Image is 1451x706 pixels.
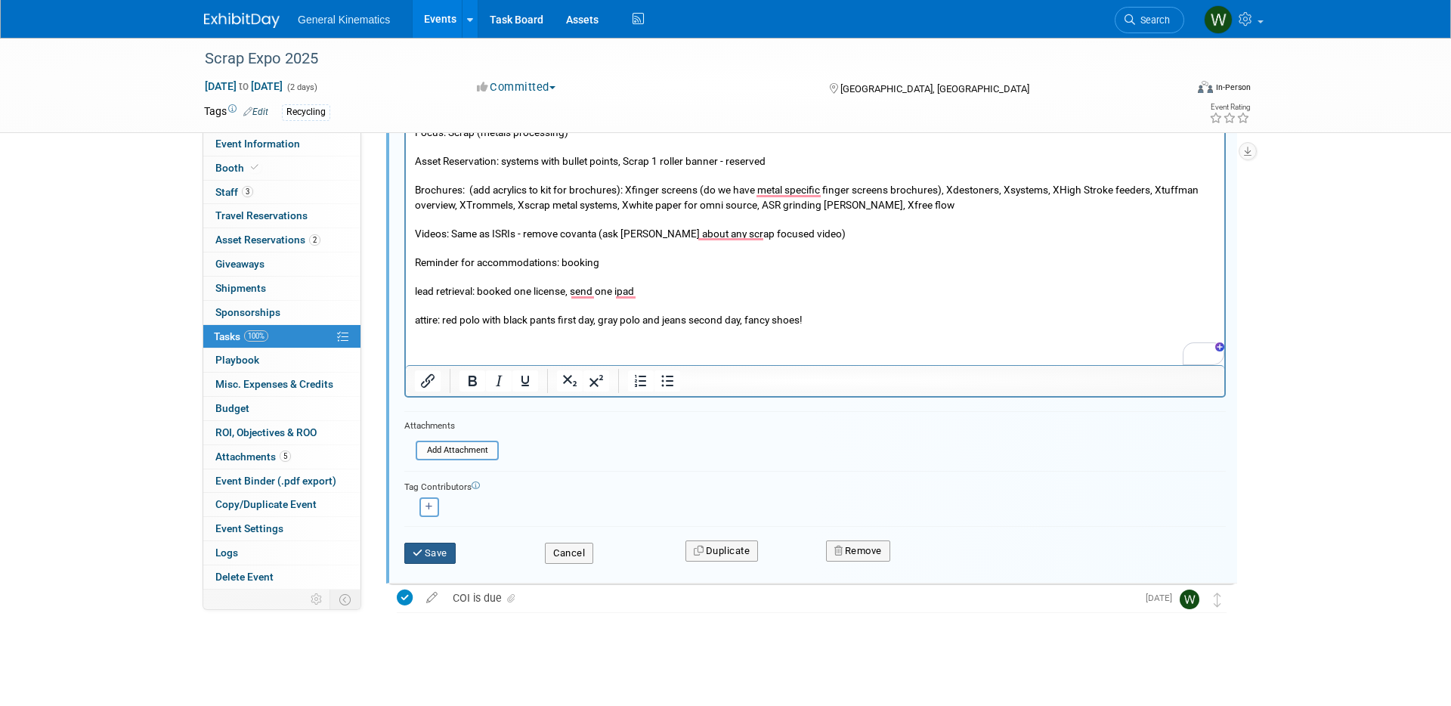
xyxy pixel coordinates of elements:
[826,540,890,562] button: Remove
[215,547,238,559] span: Logs
[215,186,253,198] span: Staff
[557,370,583,392] button: Subscript
[309,234,320,246] span: 2
[215,354,259,366] span: Playbook
[242,186,253,197] span: 3
[215,402,249,414] span: Budget
[415,370,441,392] button: Insert/edit link
[472,79,562,95] button: Committed
[203,565,360,589] a: Delete Event
[203,493,360,516] a: Copy/Duplicate Event
[654,370,680,392] button: Bullet list
[330,590,361,609] td: Toggle Event Tabs
[204,79,283,93] span: [DATE] [DATE]
[200,45,1162,73] div: Scrap Expo 2025
[215,209,308,221] span: Travel Reservations
[1214,593,1221,607] i: Move task
[298,14,390,26] span: General Kinematics
[203,397,360,420] a: Budget
[203,204,360,228] a: Travel Reservations
[214,330,268,342] span: Tasks
[203,348,360,372] a: Playbook
[1204,5,1233,34] img: Whitney Swanson
[583,370,609,392] button: Superscript
[1180,590,1199,609] img: Whitney Swanson
[203,541,360,565] a: Logs
[203,277,360,300] a: Shipments
[459,370,485,392] button: Bold
[486,370,512,392] button: Italic
[628,370,654,392] button: Numbered list
[203,325,360,348] a: Tasks100%
[1095,79,1251,101] div: Event Format
[215,426,317,438] span: ROI, Objectives & ROO
[215,522,283,534] span: Event Settings
[203,181,360,204] a: Staff3
[203,301,360,324] a: Sponsorships
[840,83,1029,94] span: [GEOGRAPHIC_DATA], [GEOGRAPHIC_DATA]
[204,13,280,28] img: ExhibitDay
[203,252,360,276] a: Giveaways
[215,234,320,246] span: Asset Reservations
[237,80,251,92] span: to
[215,451,291,463] span: Attachments
[1135,14,1170,26] span: Search
[243,107,268,117] a: Edit
[244,330,268,342] span: 100%
[203,517,360,540] a: Event Settings
[203,421,360,444] a: ROI, Objectives & ROO
[1215,82,1251,93] div: In-Person
[215,258,265,270] span: Giveaways
[282,104,330,120] div: Recycling
[203,373,360,396] a: Misc. Expenses & Credits
[215,282,266,294] span: Shipments
[404,420,499,432] div: Attachments
[1146,593,1180,603] span: [DATE]
[203,445,360,469] a: Attachments5
[203,132,360,156] a: Event Information
[419,591,445,605] a: edit
[685,540,758,562] button: Duplicate
[215,475,336,487] span: Event Binder (.pdf export)
[203,156,360,180] a: Booth
[204,104,268,121] td: Tags
[304,590,330,609] td: Personalize Event Tab Strip
[215,498,317,510] span: Copy/Duplicate Event
[251,163,258,172] i: Booth reservation complete
[404,478,1226,494] div: Tag Contributors
[1115,7,1184,33] a: Search
[406,91,1224,365] iframe: Rich Text Area
[445,585,1137,611] div: COI is due
[1209,104,1250,111] div: Event Rating
[203,228,360,252] a: Asset Reservations2
[286,82,317,92] span: (2 days)
[512,370,538,392] button: Underline
[404,543,456,564] button: Save
[545,543,593,564] button: Cancel
[215,138,300,150] span: Event Information
[215,378,333,390] span: Misc. Expenses & Credits
[215,306,280,318] span: Sponsorships
[215,571,274,583] span: Delete Event
[1198,81,1213,93] img: Format-Inperson.png
[280,451,291,462] span: 5
[203,469,360,493] a: Event Binder (.pdf export)
[215,162,261,174] span: Booth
